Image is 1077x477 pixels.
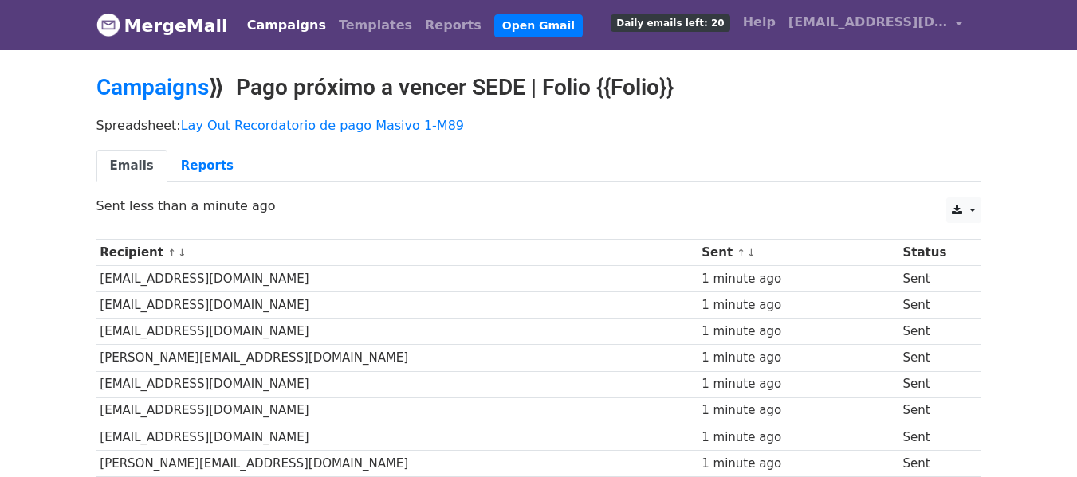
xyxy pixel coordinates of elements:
[698,240,898,266] th: Sent
[899,371,970,397] td: Sent
[96,397,698,424] td: [EMAIL_ADDRESS][DOMAIN_NAME]
[181,118,464,133] a: Lay Out Recordatorio de pago Masivo 1-M89
[96,266,698,292] td: [EMAIL_ADDRESS][DOMAIN_NAME]
[702,375,895,393] div: 1 minute ago
[702,296,895,315] div: 1 minute ago
[178,247,187,259] a: ↓
[899,240,970,266] th: Status
[737,6,782,38] a: Help
[96,371,698,397] td: [EMAIL_ADDRESS][DOMAIN_NAME]
[96,319,698,345] td: [EMAIL_ADDRESS][DOMAIN_NAME]
[96,13,120,37] img: MergeMail logo
[96,150,167,182] a: Emails
[167,150,247,182] a: Reports
[96,424,698,450] td: [EMAIL_ADDRESS][DOMAIN_NAME]
[899,424,970,450] td: Sent
[332,10,419,41] a: Templates
[96,197,981,214] p: Sent less than a minute ago
[96,450,698,476] td: [PERSON_NAME][EMAIL_ADDRESS][DOMAIN_NAME]
[611,14,729,32] span: Daily emails left: 20
[702,401,895,420] div: 1 minute ago
[96,345,698,371] td: [PERSON_NAME][EMAIL_ADDRESS][DOMAIN_NAME]
[997,401,1077,477] iframe: Chat Widget
[899,292,970,319] td: Sent
[702,323,895,341] div: 1 minute ago
[899,397,970,424] td: Sent
[899,345,970,371] td: Sent
[96,240,698,266] th: Recipient
[782,6,969,44] a: [EMAIL_ADDRESS][DOMAIN_NAME]
[899,319,970,345] td: Sent
[604,6,736,38] a: Daily emails left: 20
[96,292,698,319] td: [EMAIL_ADDRESS][DOMAIN_NAME]
[702,349,895,367] div: 1 minute ago
[419,10,488,41] a: Reports
[737,247,745,259] a: ↑
[96,74,981,101] h2: ⟫ Pago próximo a vencer SEDE | Folio {{Folio}}
[96,9,228,42] a: MergeMail
[494,14,583,37] a: Open Gmail
[241,10,332,41] a: Campaigns
[96,117,981,134] p: Spreadsheet:
[702,428,895,447] div: 1 minute ago
[167,247,176,259] a: ↑
[899,450,970,476] td: Sent
[747,247,756,259] a: ↓
[702,270,895,288] div: 1 minute ago
[702,455,895,473] div: 1 minute ago
[997,401,1077,477] div: Widget de chat
[788,13,948,32] span: [EMAIL_ADDRESS][DOMAIN_NAME]
[96,74,209,100] a: Campaigns
[899,266,970,292] td: Sent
